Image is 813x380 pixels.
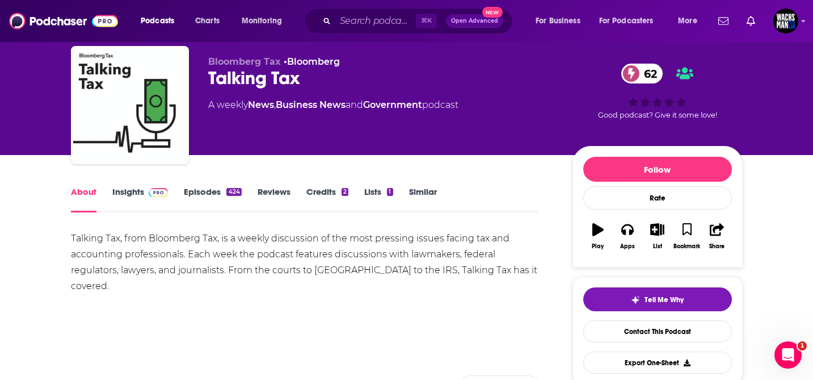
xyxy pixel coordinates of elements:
[234,12,297,30] button: open menu
[773,9,798,34] img: User Profile
[284,56,340,67] span: •
[653,243,662,250] div: List
[195,13,220,29] span: Charts
[226,188,241,196] div: 424
[583,157,732,182] button: Follow
[598,111,717,119] span: Good podcast? Give it some love!
[672,216,702,257] button: Bookmark
[141,13,174,29] span: Podcasts
[409,186,437,212] a: Similar
[592,243,604,250] div: Play
[583,186,732,210] div: Rate
[335,12,416,30] input: Search podcasts, credits, & more...
[451,18,498,24] span: Open Advanced
[363,99,422,110] a: Government
[642,216,672,257] button: List
[287,56,340,67] a: Bloomberg
[709,243,724,250] div: Share
[446,14,503,28] button: Open AdvancedNew
[678,13,697,29] span: More
[583,320,732,343] a: Contact This Podcast
[702,216,731,257] button: Share
[613,216,642,257] button: Apps
[242,13,282,29] span: Monitoring
[482,7,503,18] span: New
[798,341,807,350] span: 1
[342,188,348,196] div: 2
[633,64,663,83] span: 62
[773,9,798,34] span: Logged in as WachsmanNY
[670,12,711,30] button: open menu
[714,11,733,31] a: Show notifications dropdown
[773,9,798,34] button: Show profile menu
[599,13,654,29] span: For Podcasters
[387,188,393,196] div: 1
[258,186,290,212] a: Reviews
[274,99,276,110] span: ,
[73,48,187,162] img: Talking Tax
[71,186,96,212] a: About
[306,186,348,212] a: Credits2
[315,8,524,34] div: Search podcasts, credits, & more...
[346,99,363,110] span: and
[592,12,670,30] button: open menu
[583,216,613,257] button: Play
[248,99,274,110] a: News
[184,186,241,212] a: Episodes424
[416,14,437,28] span: ⌘ K
[621,64,663,83] a: 62
[536,13,580,29] span: For Business
[364,186,393,212] a: Lists1
[583,287,732,311] button: tell me why sparkleTell Me Why
[528,12,595,30] button: open menu
[133,12,189,30] button: open menu
[208,98,458,112] div: A weekly podcast
[673,243,700,250] div: Bookmark
[620,243,635,250] div: Apps
[644,295,684,304] span: Tell Me Why
[276,99,346,110] a: Business News
[188,12,226,30] a: Charts
[149,188,169,197] img: Podchaser Pro
[774,341,802,369] iframe: Intercom live chat
[9,10,118,32] img: Podchaser - Follow, Share and Rate Podcasts
[112,186,169,212] a: InsightsPodchaser Pro
[208,56,281,67] span: Bloomberg Tax
[631,295,640,304] img: tell me why sparkle
[742,11,760,31] a: Show notifications dropdown
[572,56,743,127] div: 62Good podcast? Give it some love!
[583,352,732,374] button: Export One-Sheet
[71,231,539,294] div: Talking Tax, from Bloomberg Tax, is a weekly discussion of the most pressing issues facing tax an...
